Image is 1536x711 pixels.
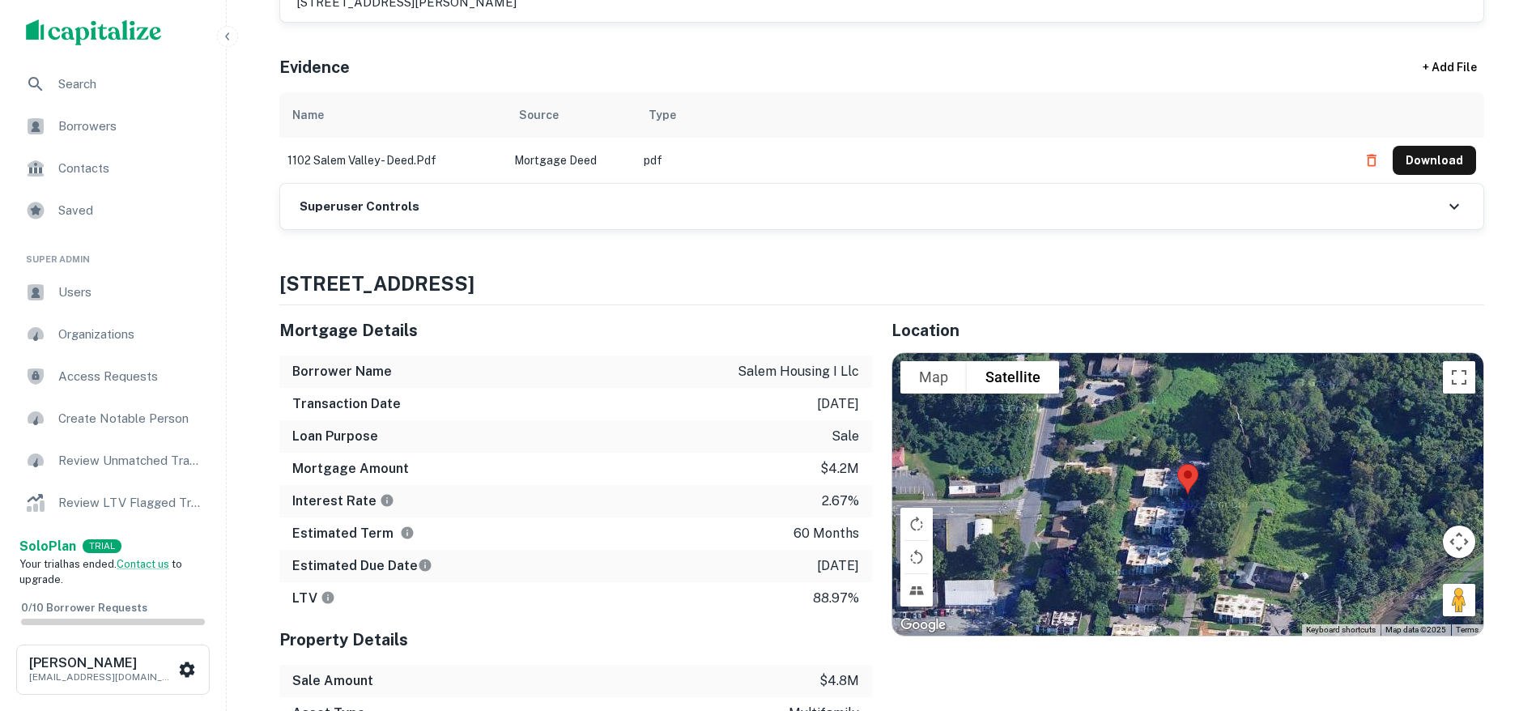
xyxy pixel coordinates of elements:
[636,138,1349,183] td: pdf
[292,589,335,608] h6: LTV
[13,149,213,188] a: Contacts
[506,138,636,183] td: Mortgage Deed
[813,589,859,608] p: 88.97%
[292,427,378,446] h6: Loan Purpose
[13,526,213,564] a: Lender Admin View
[380,493,394,508] svg: The interest rates displayed on the website are for informational purposes only and may be report...
[967,361,1059,394] button: Show satellite imagery
[13,273,213,312] a: Users
[279,269,1484,298] h4: [STREET_ADDRESS]
[29,657,175,670] h6: [PERSON_NAME]
[292,524,415,543] h6: Estimated Term
[13,191,213,230] a: Saved
[13,315,213,354] a: Organizations
[58,409,203,428] span: Create Notable Person
[13,399,213,438] a: Create Notable Person
[1455,581,1536,659] iframe: Chat Widget
[13,107,213,146] a: Borrowers
[21,602,147,614] span: 0 / 10 Borrower Requests
[19,539,76,554] strong: Solo Plan
[279,628,872,652] h5: Property Details
[896,615,950,636] a: Open this area in Google Maps (opens a new window)
[1385,625,1446,634] span: Map data ©2025
[117,558,169,570] a: Contact us
[1443,526,1475,558] button: Map camera controls
[58,283,203,302] span: Users
[1306,624,1376,636] button: Keyboard shortcuts
[900,574,933,607] button: Tilt map
[636,92,1349,138] th: Type
[1393,53,1507,83] div: + Add File
[506,92,636,138] th: Source
[58,75,203,94] span: Search
[400,526,415,540] svg: Term is based on a standard schedule for this type of loan.
[279,92,1484,183] div: scrollable content
[19,537,76,556] a: SoloPlan
[58,493,203,513] span: Review LTV Flagged Transactions
[418,558,432,573] svg: Estimate is based on a standard schedule for this type of loan.
[822,492,859,511] p: 2.67%
[13,233,213,273] li: Super Admin
[817,556,859,576] p: [DATE]
[26,19,162,45] img: capitalize-logo.png
[900,508,933,540] button: Rotate map clockwise
[58,367,203,386] span: Access Requests
[900,541,933,573] button: Rotate map counterclockwise
[292,459,409,479] h6: Mortgage Amount
[900,361,967,394] button: Show street map
[292,362,392,381] h6: Borrower Name
[279,55,350,79] h5: Evidence
[292,394,401,414] h6: Transaction Date
[279,92,506,138] th: Name
[13,483,213,522] a: Review LTV Flagged Transactions
[13,357,213,396] a: Access Requests
[292,492,394,511] h6: Interest Rate
[738,362,859,381] p: salem housing i llc
[1443,584,1475,616] button: Drag Pegman onto the map to open Street View
[13,65,213,104] a: Search
[58,201,203,220] span: Saved
[279,138,506,183] td: 1102 salem valley - deed.pdf
[83,539,121,553] div: TRIAL
[16,645,210,695] button: [PERSON_NAME][EMAIL_ADDRESS][DOMAIN_NAME]
[896,615,950,636] img: Google
[279,318,872,343] h5: Mortgage Details
[649,105,676,125] div: Type
[817,394,859,414] p: [DATE]
[13,441,213,480] a: Review Unmatched Transactions
[58,325,203,344] span: Organizations
[321,590,335,605] svg: LTVs displayed on the website are for informational purposes only and may be reported incorrectly...
[58,159,203,178] span: Contacts
[794,524,859,543] p: 60 months
[292,105,324,125] div: Name
[19,558,182,586] span: Your trial has ended. to upgrade.
[1357,147,1386,173] button: Delete file
[832,427,859,446] p: sale
[292,671,373,691] h6: Sale Amount
[300,198,419,216] h6: Superuser Controls
[1393,146,1476,175] button: Download
[819,671,859,691] p: $4.8m
[292,556,432,576] h6: Estimated Due Date
[29,670,175,684] p: [EMAIL_ADDRESS][DOMAIN_NAME]
[1443,361,1475,394] button: Toggle fullscreen view
[519,105,559,125] div: Source
[891,318,1484,343] h5: Location
[820,459,859,479] p: $4.2m
[58,451,203,470] span: Review Unmatched Transactions
[58,117,203,136] span: Borrowers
